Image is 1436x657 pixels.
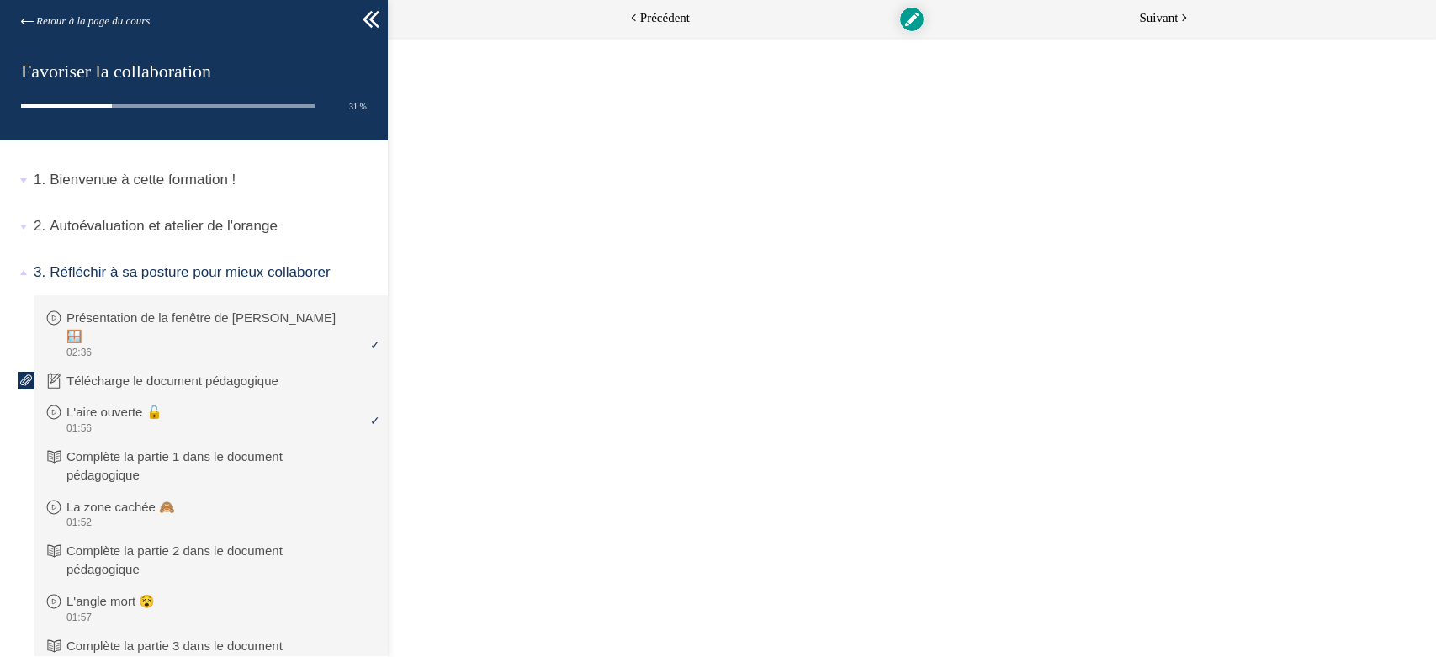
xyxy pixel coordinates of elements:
span: 02:36 [66,347,92,358]
span: Suivant [1140,8,1179,29]
p: Autoévaluation et atelier de l'orange [34,216,375,237]
span: Précédent [640,8,690,29]
p: Présentation de la fenêtre de [PERSON_NAME] 🪟 [66,309,373,346]
p: Complète la partie 2 dans le document pédagogique [66,542,373,579]
p: La zone cachée 🙈 [66,498,200,517]
span: 01:56 [66,422,92,434]
span: Retour à la page du cours [36,12,150,30]
span: 3. [34,262,45,283]
p: Réfléchir à sa posture pour mieux collaborer [34,262,375,283]
h1: Favoriser la collaboration [21,56,358,86]
span: 31 % [349,102,367,111]
span: 01:57 [66,612,92,623]
p: L'aire ouverte 🔓 [66,403,188,421]
span: 01:52 [66,517,92,528]
p: Complète la partie 1 dans le document pédagogique [66,448,373,485]
p: Télécharge le document pédagogique [66,372,304,390]
p: L'angle mort 😵 [66,592,180,611]
a: Retour à la page du cours [21,12,150,30]
p: Bienvenue à cette formation ! [34,170,375,191]
span: 1. [34,170,45,191]
span: 2. [34,216,45,237]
